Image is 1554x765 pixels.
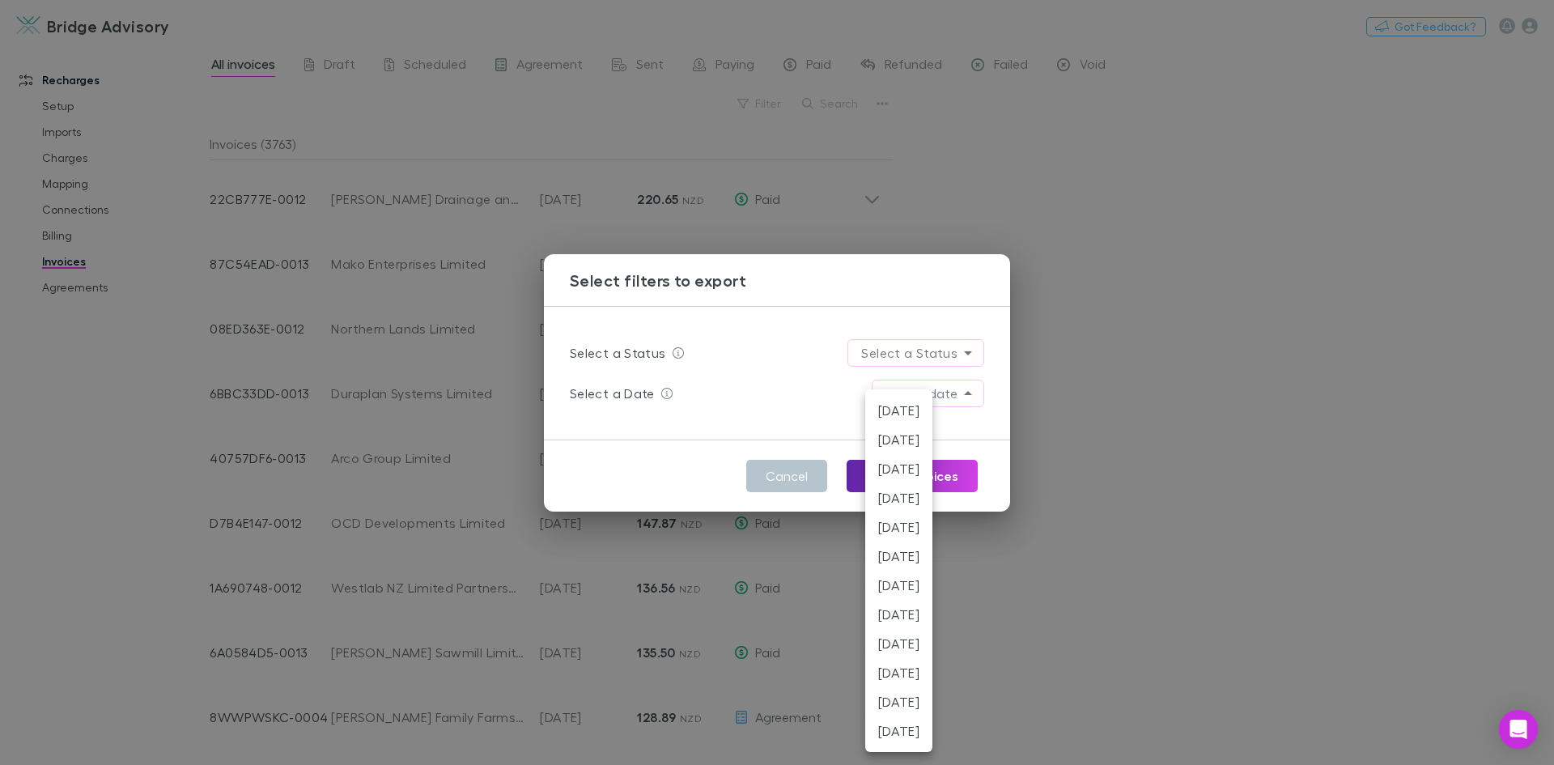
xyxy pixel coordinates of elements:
li: [DATE] [865,629,932,658]
li: [DATE] [865,396,932,425]
li: [DATE] [865,542,932,571]
li: [DATE] [865,658,932,687]
div: Open Intercom Messenger [1499,710,1538,749]
li: [DATE] [865,512,932,542]
li: [DATE] [865,571,932,600]
li: [DATE] [865,483,932,512]
li: [DATE] [865,425,932,454]
li: [DATE] [865,600,932,629]
li: [DATE] [865,454,932,483]
li: [DATE] [865,687,932,716]
li: [DATE] [865,716,932,746]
